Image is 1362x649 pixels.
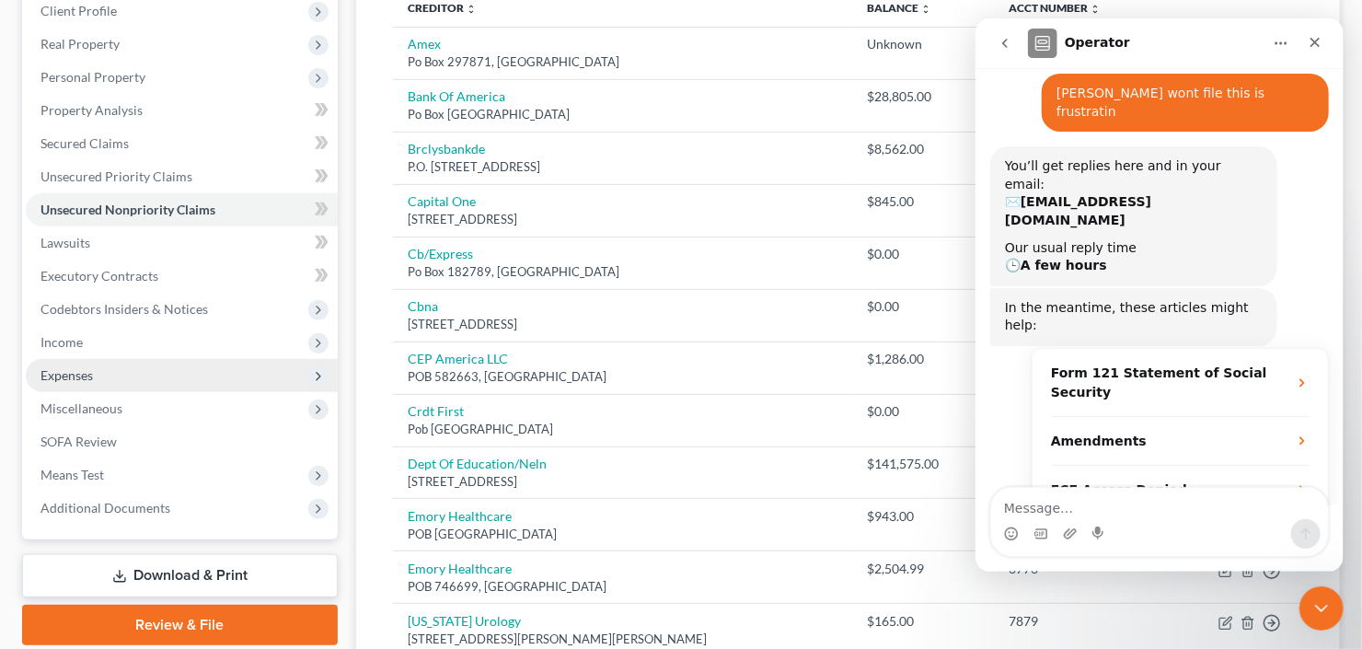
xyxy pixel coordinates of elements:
button: Start recording [117,508,132,523]
div: $8,562.00 [867,140,979,158]
div: $0.00 [867,297,979,316]
a: Amex [408,36,441,52]
div: ECF Access Denied [57,447,352,496]
div: [STREET_ADDRESS] [408,316,837,333]
a: Cbna [408,298,438,314]
textarea: Message… [16,469,352,501]
a: Cb/Express [408,246,473,261]
span: Client Profile [40,3,117,18]
a: Emory Healthcare [408,561,512,576]
span: Income [40,334,83,350]
div: Amendments [57,399,352,447]
span: SOFA Review [40,434,117,449]
div: POB 582663, [GEOGRAPHIC_DATA] [408,368,837,386]
span: Secured Claims [40,135,129,151]
a: Dept Of Education/Neln [408,456,547,471]
a: Download & Print [22,554,338,597]
span: Unsecured Nonpriority Claims [40,202,215,217]
a: Crdt First [408,403,464,419]
a: Brclysbankde [408,141,485,156]
span: Property Analysis [40,102,143,118]
strong: ECF Access Denied [75,464,212,479]
div: Po Box [GEOGRAPHIC_DATA] [408,106,837,123]
div: Pob [GEOGRAPHIC_DATA] [408,421,837,438]
div: P.O. [STREET_ADDRESS] [408,158,837,176]
div: Operator says… [15,330,353,564]
div: $2,504.99 [867,560,979,578]
a: [US_STATE] Urology [408,613,521,629]
i: unfold_more [920,4,931,15]
button: Emoji picker [29,508,43,523]
span: Real Property [40,36,120,52]
div: Form 121 Statement of Social Security [57,330,352,399]
i: unfold_more [1090,4,1101,15]
div: $165.00 [867,612,979,631]
span: Unsecured Priority Claims [40,168,192,184]
iframe: Intercom live chat [975,18,1344,572]
div: [STREET_ADDRESS] [408,473,837,491]
a: Secured Claims [26,127,338,160]
a: Balance unfold_more [867,1,931,15]
button: Upload attachment [87,508,102,523]
div: Unknown [867,35,979,53]
div: Po Box 297871, [GEOGRAPHIC_DATA] [408,53,837,71]
a: Creditor unfold_more [408,1,477,15]
span: Miscellaneous [40,400,122,416]
div: Po Box 182789, [GEOGRAPHIC_DATA] [408,263,837,281]
span: Additional Documents [40,500,170,516]
div: [STREET_ADDRESS][PERSON_NAME][PERSON_NAME] [408,631,837,648]
div: $0.00 [867,245,979,263]
a: Emory Healthcare [408,508,512,524]
a: Capital One [408,193,476,209]
span: Personal Property [40,69,145,85]
div: $943.00 [867,507,979,526]
span: Means Test [40,467,104,482]
iframe: Intercom live chat [1299,586,1344,631]
div: $845.00 [867,192,979,211]
a: Unsecured Priority Claims [26,160,338,193]
a: Property Analysis [26,94,338,127]
a: SOFA Review [26,425,338,458]
a: Bank Of America [408,88,505,104]
div: $0.00 [867,402,979,421]
div: POB [GEOGRAPHIC_DATA] [408,526,837,543]
strong: Amendments [75,415,171,430]
i: unfold_more [466,4,477,15]
a: Lawsuits [26,226,338,260]
a: Executory Contracts [26,260,338,293]
div: $1,286.00 [867,350,979,368]
span: Lawsuits [40,235,90,250]
div: $141,575.00 [867,455,979,473]
div: 7879 [1009,612,1149,631]
span: Expenses [40,367,93,383]
div: POB 746699, [GEOGRAPHIC_DATA] [408,578,837,596]
span: Executory Contracts [40,268,158,284]
a: CEP America LLC [408,351,508,366]
a: Unsecured Nonpriority Claims [26,193,338,226]
div: [STREET_ADDRESS] [408,211,837,228]
strong: Form 121 Statement of Social Security [75,347,292,381]
span: Codebtors Insiders & Notices [40,301,208,317]
button: Gif picker [58,508,73,523]
button: Send a message… [316,501,345,530]
a: Acct Number unfold_more [1009,1,1101,15]
div: $28,805.00 [867,87,979,106]
a: Review & File [22,605,338,645]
